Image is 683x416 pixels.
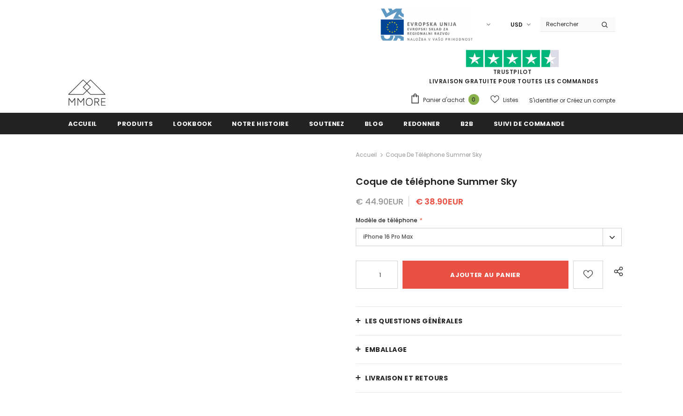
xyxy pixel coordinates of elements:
a: Notre histoire [232,113,288,134]
span: B2B [460,119,474,128]
span: Modèle de téléphone [356,216,417,224]
input: Ajouter au panier [403,261,568,289]
span: Livraison et retours [365,373,448,383]
img: Javni Razpis [380,7,473,42]
a: TrustPilot [493,68,532,76]
a: Redonner [403,113,440,134]
label: iPhone 16 Pro Max [356,228,622,246]
span: € 44.90EUR [356,196,403,207]
span: Redonner [403,119,440,128]
a: EMBALLAGE [356,336,622,364]
img: Faites confiance aux étoiles pilotes [466,50,559,68]
span: or [560,96,565,104]
a: Les questions générales [356,307,622,335]
a: B2B [460,113,474,134]
a: Suivi de commande [494,113,565,134]
span: EMBALLAGE [365,345,407,354]
span: Les questions générales [365,316,463,326]
a: Créez un compte [567,96,615,104]
span: € 38.90EUR [416,196,463,207]
a: Blog [365,113,384,134]
input: Search Site [540,17,594,31]
span: Blog [365,119,384,128]
a: Listes [490,92,518,108]
a: Panier d'achat 0 [410,93,484,107]
a: Livraison et retours [356,364,622,392]
a: Accueil [356,149,377,161]
span: Accueil [68,119,98,128]
span: Listes [503,95,518,105]
span: 0 [468,94,479,105]
a: Javni Razpis [380,20,473,28]
a: S'identifier [529,96,558,104]
span: Produits [117,119,153,128]
a: Lookbook [173,113,212,134]
span: Suivi de commande [494,119,565,128]
span: soutenez [309,119,345,128]
span: Notre histoire [232,119,288,128]
a: Produits [117,113,153,134]
img: Cas MMORE [68,80,106,106]
span: Coque de téléphone Summer Sky [356,175,517,188]
span: Lookbook [173,119,212,128]
a: soutenez [309,113,345,134]
span: LIVRAISON GRATUITE POUR TOUTES LES COMMANDES [410,54,615,85]
span: Coque de téléphone Summer Sky [386,149,482,161]
a: Accueil [68,113,98,134]
span: Panier d'achat [423,95,465,105]
span: USD [510,20,523,29]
